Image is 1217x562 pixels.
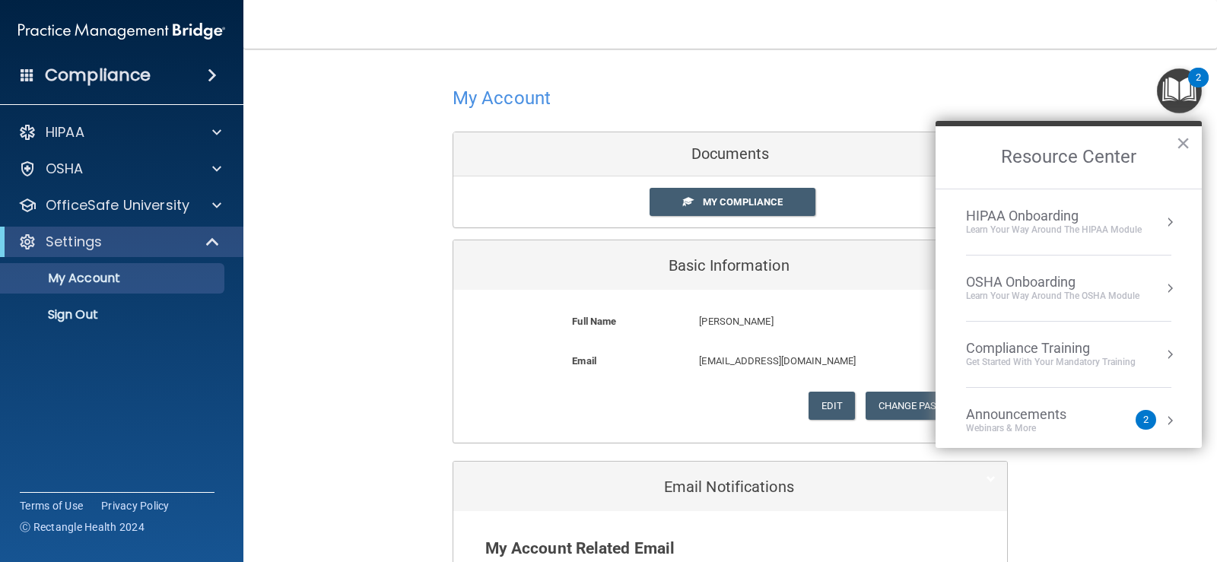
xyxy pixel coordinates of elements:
div: Resource Center [936,121,1202,448]
div: Get Started with your mandatory training [966,356,1136,369]
p: [EMAIL_ADDRESS][DOMAIN_NAME] [699,352,930,370]
p: HIPAA [46,123,84,141]
a: Terms of Use [20,498,83,513]
a: Privacy Policy [101,498,170,513]
span: Ⓒ Rectangle Health 2024 [20,519,145,535]
a: Email Notifications [465,469,996,503]
div: Learn Your Way around the HIPAA module [966,224,1142,237]
b: Email [572,355,596,367]
button: Close [1176,131,1190,155]
a: Basic Information [465,248,996,282]
h5: Basic Information [465,257,949,274]
div: OSHA Onboarding [966,274,1139,291]
div: Webinars & More [966,422,1097,435]
div: HIPAA Onboarding [966,208,1142,224]
div: 2 [1196,78,1201,97]
a: Settings [18,233,221,251]
p: My Account [10,271,218,286]
h4: My Account [453,88,551,108]
div: Announcements [966,406,1097,423]
h2: Resource Center [936,126,1202,189]
div: Compliance Training [966,340,1136,357]
p: Sign Out [10,307,218,322]
button: Edit [809,392,855,420]
a: HIPAA [18,123,221,141]
a: OSHA [18,160,221,178]
a: OfficeSafe University [18,196,221,214]
span: My Compliance [703,196,783,208]
p: OSHA [46,160,84,178]
button: Open Resource Center, 2 new notifications [1157,68,1202,113]
h4: Compliance [45,65,151,86]
h5: Email Notifications [465,478,949,495]
img: PMB logo [18,16,225,46]
div: Documents [453,132,1007,176]
div: Learn your way around the OSHA module [966,290,1139,303]
button: Change Password [866,392,985,420]
p: [PERSON_NAME] [699,313,930,331]
p: OfficeSafe University [46,196,189,214]
p: Settings [46,233,102,251]
b: Full Name [572,316,616,327]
